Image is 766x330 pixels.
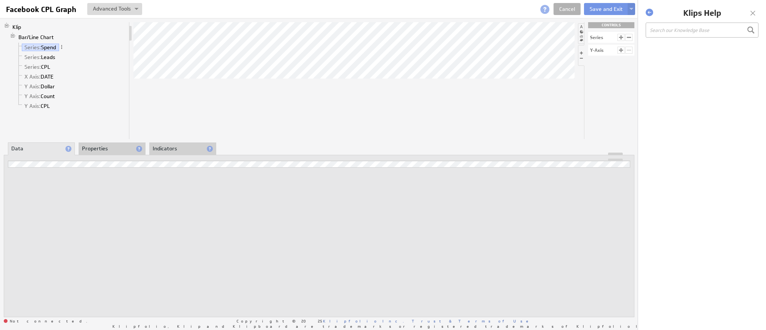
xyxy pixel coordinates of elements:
[24,73,41,80] span: X Axis:
[8,142,75,155] li: Data
[149,142,216,155] li: Indicators
[24,83,41,90] span: Y Axis:
[629,8,633,11] img: button-savedrop.png
[237,319,404,323] span: Copyright © 2025
[4,319,87,324] span: Not connected.
[3,3,83,16] input: Facebook CPL Graph
[584,3,628,15] button: Save and Exit
[24,54,41,61] span: Series:
[590,48,604,53] div: Y-Axis
[112,324,657,328] span: Klipfolio, Klip and Klipboard are trademarks or registered trademarks of Klipfolio Inc.
[16,33,57,41] a: Bar/Line Chart
[24,93,41,100] span: Y Axis:
[22,92,58,100] a: Y Axis: Count
[578,45,584,66] li: Hide or show the component controls palette
[59,44,64,50] span: More actions
[655,8,749,19] h1: Klips Help
[554,3,581,15] a: Cancel
[22,44,59,51] a: Series: Spend
[590,35,603,40] div: Series
[24,64,41,70] span: Series:
[24,103,41,109] span: Y Axis:
[22,102,53,110] a: Y Axis: CPL
[24,44,41,51] span: Series:
[135,8,138,11] img: button-savedrop.png
[646,23,758,38] input: Search our Knowledge Base
[323,318,404,324] a: Klipfolio Inc.
[79,142,146,155] li: Properties
[22,83,58,90] a: Y Axis: Dollar
[588,22,634,28] div: CONTROLS
[22,63,53,71] a: Series: CPL
[22,73,56,80] a: X Axis: DATE
[578,23,584,44] li: Hide or show the component palette
[412,318,534,324] a: Trust & Terms of Use
[10,23,24,31] a: Klip
[22,53,58,61] a: Series: Leads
